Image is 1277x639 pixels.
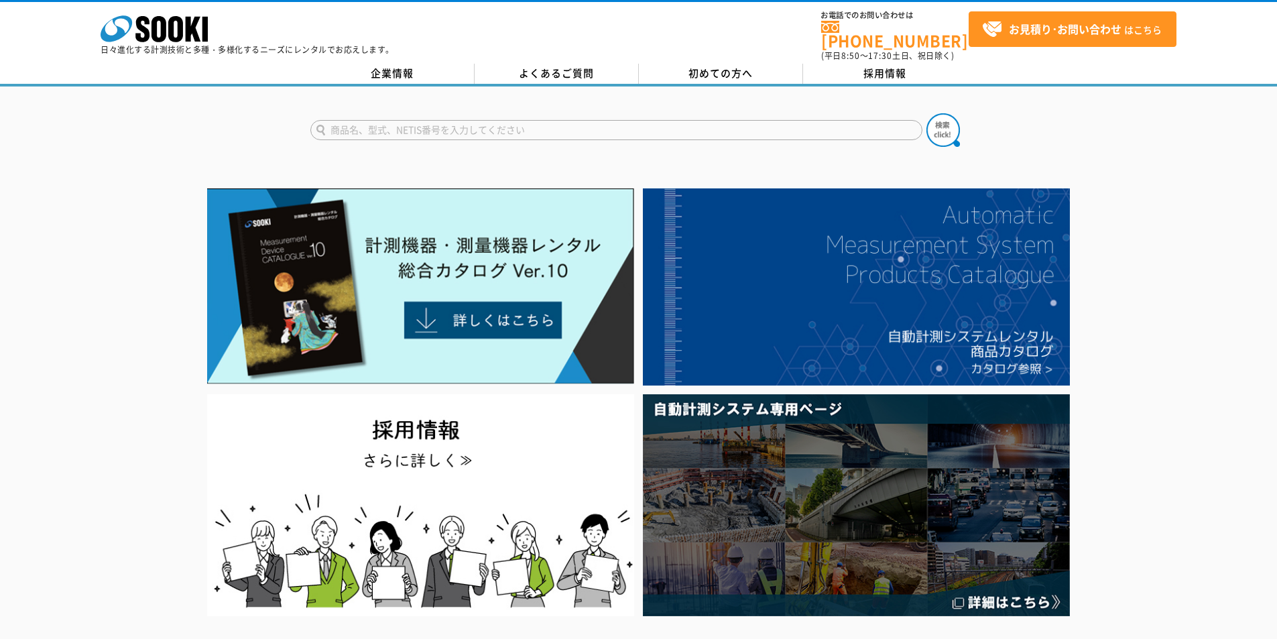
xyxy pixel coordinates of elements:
[969,11,1176,47] a: お見積り･お問い合わせはこちら
[310,64,475,84] a: 企業情報
[207,394,634,616] img: SOOKI recruit
[1009,21,1121,37] strong: お見積り･お問い合わせ
[868,50,892,62] span: 17:30
[841,50,860,62] span: 8:50
[643,188,1070,386] img: 自動計測システムカタログ
[639,64,803,84] a: 初めての方へ
[821,11,969,19] span: お電話でのお問い合わせは
[982,19,1162,40] span: はこちら
[803,64,967,84] a: 採用情報
[821,21,969,48] a: [PHONE_NUMBER]
[643,394,1070,616] img: 自動計測システム専用ページ
[101,46,394,54] p: 日々進化する計測技術と多種・多様化するニーズにレンタルでお応えします。
[475,64,639,84] a: よくあるご質問
[926,113,960,147] img: btn_search.png
[821,50,954,62] span: (平日 ～ 土日、祝日除く)
[310,120,922,140] input: 商品名、型式、NETIS番号を入力してください
[207,188,634,384] img: Catalog Ver10
[688,66,753,80] span: 初めての方へ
